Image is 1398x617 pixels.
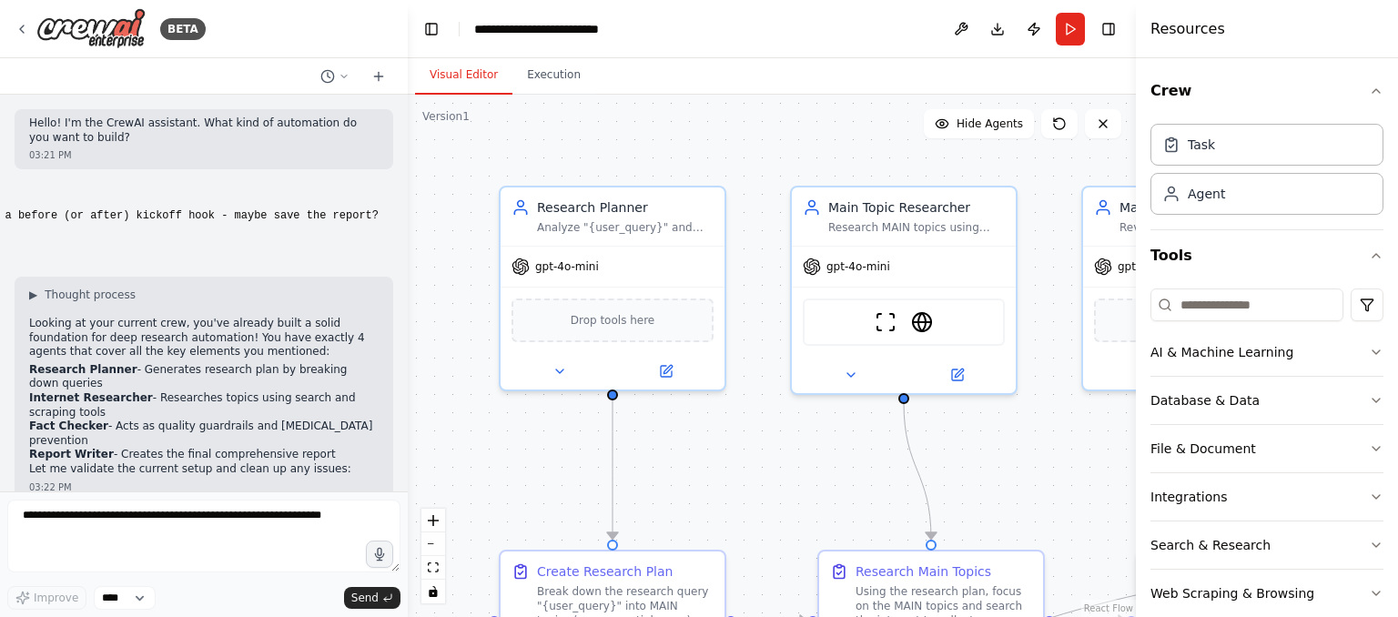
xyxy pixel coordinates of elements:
div: Research MAIN topics using search and web scraping tools to gather comprehensive, accurate inform... [828,220,1005,235]
span: Drop tools here [571,311,655,329]
div: Main Topic ValidatorReview MAIN topic research data for accuracy, identify inconsistencies, and f... [1081,186,1309,391]
img: EXASearchTool [911,311,933,333]
li: - Generates research plan by breaking down queries [29,363,379,391]
button: Crew [1150,66,1383,116]
div: Research Planner [537,198,714,217]
button: zoom out [421,532,445,556]
button: Open in side panel [614,360,717,382]
button: Integrations [1150,473,1383,521]
button: Open in side panel [906,364,1008,386]
div: Task [1188,136,1215,154]
button: Switch to previous chat [313,66,357,87]
div: Main Topic Researcher [828,198,1005,217]
button: Web Scraping & Browsing [1150,570,1383,617]
button: ▶Thought process [29,288,136,302]
li: - Acts as quality guardrails and [MEDICAL_DATA] prevention [29,420,379,448]
button: Search & Research [1150,521,1383,569]
span: Hide Agents [957,116,1023,131]
button: zoom in [421,509,445,532]
div: Research Main Topics [856,562,991,581]
strong: Internet Researcher [29,391,153,404]
img: ScrapeWebsiteTool [875,311,897,333]
button: Click to speak your automation idea [366,541,393,568]
h4: Resources [1150,18,1225,40]
li: - Researches topics using search and scraping tools [29,391,379,420]
button: Hide Agents [924,109,1034,138]
button: Send [344,587,400,609]
span: ▶ [29,288,37,302]
div: 03:22 PM [29,480,379,494]
button: Hide right sidebar [1096,16,1121,42]
div: Main Topic ResearcherResearch MAIN topics using search and web scraping tools to gather comprehen... [790,186,1018,395]
div: BETA [160,18,206,40]
a: React Flow attribution [1084,603,1133,613]
span: Send [351,591,379,605]
button: Tools [1150,230,1383,281]
strong: Research Planner [29,363,137,376]
nav: breadcrumb [474,20,599,38]
div: 03:21 PM [29,148,379,162]
g: Edge from 31d20276-c30e-4372-8e30-d122b1af3b94 to 500e29bd-2827-4f29-b2fb-1e96852b80ac [603,399,622,539]
button: Execution [512,56,595,95]
span: gpt-4o-mini [826,259,890,274]
g: Edge from c8c36a7c-3f48-4eeb-8eda-9669512d1415 to 3b32c930-8425-4bd7-bf31-0ff1c7812216 [895,402,940,539]
button: fit view [421,556,445,580]
span: gpt-4o-mini [1118,259,1181,274]
button: AI & Machine Learning [1150,329,1383,376]
div: Crew [1150,116,1383,229]
div: Research PlannerAnalyze "{user_query}" and strategically divide it into MAIN topics (core essenti... [499,186,726,391]
div: Analyze "{user_query}" and strategically divide it into MAIN topics (core essential research area... [537,220,714,235]
strong: Report Writer [29,448,114,460]
div: React Flow controls [421,509,445,603]
button: File & Document [1150,425,1383,472]
div: Agent [1188,185,1225,203]
button: Improve [7,586,86,610]
p: Hello! I'm the CrewAI assistant. What kind of automation do you want to build? [29,116,379,145]
p: Looking at your current crew, you've already built a solid foundation for deep research automatio... [29,317,379,359]
div: Review MAIN topic research data for accuracy, identify inconsistencies, and flag potential misinf... [1119,220,1296,235]
p: Let me validate the current setup and clean up any issues: [29,462,379,477]
span: Thought process [45,288,136,302]
button: Start a new chat [364,66,393,87]
button: Hide left sidebar [419,16,444,42]
button: Visual Editor [415,56,512,95]
div: Create Research Plan [537,562,673,581]
div: Version 1 [422,109,470,124]
strong: Fact Checker [29,420,108,432]
span: gpt-4o-mini [535,259,599,274]
button: Database & Data [1150,377,1383,424]
div: Main Topic Validator [1119,198,1296,217]
span: Improve [34,591,78,605]
img: Logo [36,8,146,49]
button: toggle interactivity [421,580,445,603]
li: - Creates the final comprehensive report [29,448,379,462]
